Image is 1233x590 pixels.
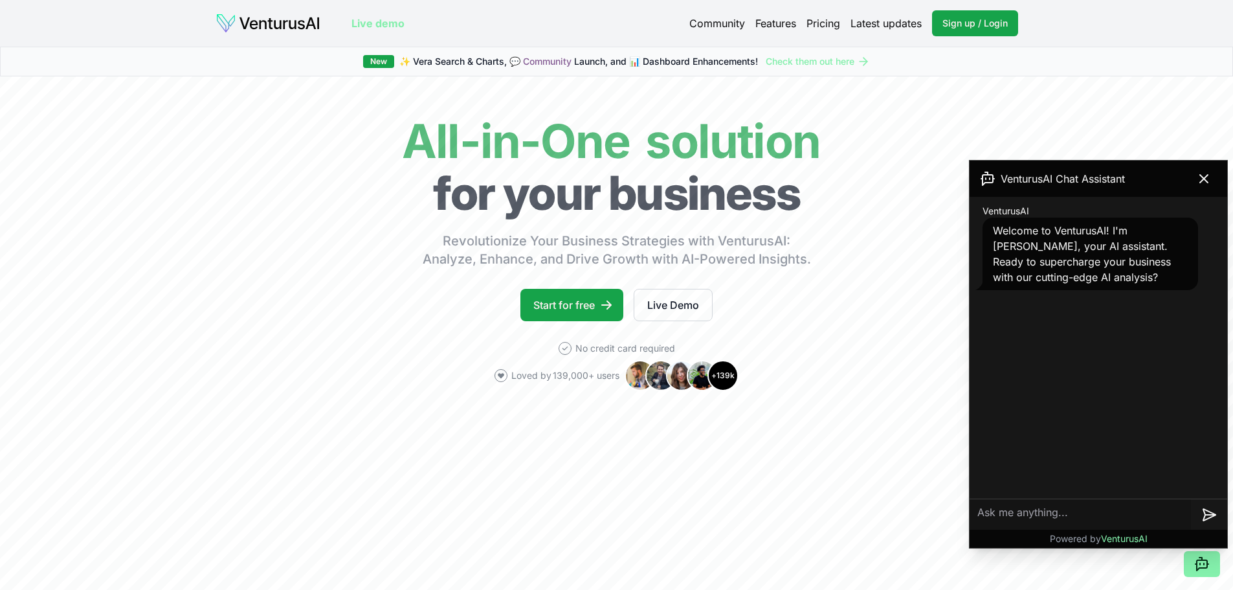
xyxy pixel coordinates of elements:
[1101,533,1148,544] span: VenturusAI
[689,16,745,31] a: Community
[523,56,572,67] a: Community
[363,55,394,68] div: New
[645,360,676,391] img: Avatar 2
[625,360,656,391] img: Avatar 1
[806,16,840,31] a: Pricing
[766,55,870,68] a: Check them out here
[942,17,1008,30] span: Sign up / Login
[932,10,1018,36] a: Sign up / Login
[755,16,796,31] a: Features
[687,360,718,391] img: Avatar 4
[216,13,320,34] img: logo
[399,55,758,68] span: ✨ Vera Search & Charts, 💬 Launch, and 📊 Dashboard Enhancements!
[983,205,1029,218] span: VenturusAI
[850,16,922,31] a: Latest updates
[1001,171,1125,187] span: VenturusAI Chat Assistant
[1050,532,1148,545] p: Powered by
[520,289,623,321] a: Start for free
[351,16,405,31] a: Live demo
[666,360,697,391] img: Avatar 3
[634,289,713,321] a: Live Demo
[993,224,1171,284] span: Welcome to VenturusAI! I'm [PERSON_NAME], your AI assistant. Ready to supercharge your business w...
